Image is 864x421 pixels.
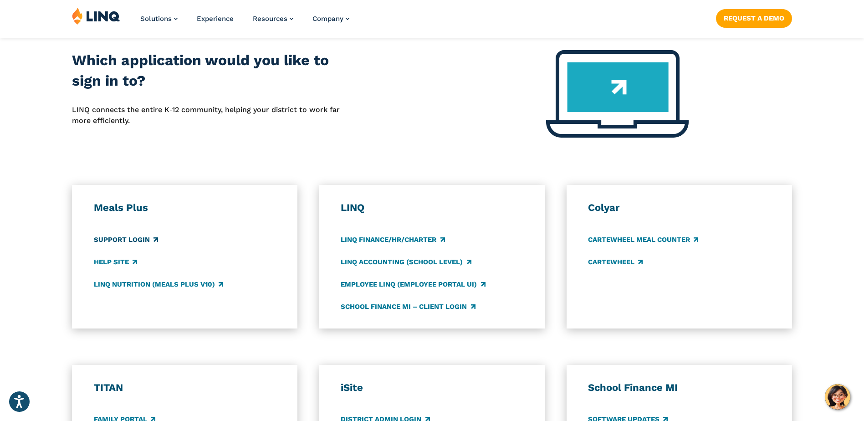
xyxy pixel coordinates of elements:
h3: Meals Plus [94,201,276,214]
a: Solutions [140,15,178,23]
a: Company [312,15,349,23]
nav: Button Navigation [716,7,792,27]
button: Hello, have a question? Let’s chat. [825,384,850,410]
span: Solutions [140,15,172,23]
p: LINQ connects the entire K‑12 community, helping your district to work far more efficiently. [72,104,359,127]
nav: Primary Navigation [140,7,349,37]
a: LINQ Accounting (school level) [341,257,471,267]
span: Resources [253,15,287,23]
h3: School Finance MI [588,381,770,394]
h2: Which application would you like to sign in to? [72,50,359,92]
a: Resources [253,15,293,23]
span: Company [312,15,343,23]
h3: Colyar [588,201,770,214]
h3: iSite [341,381,523,394]
a: LINQ Finance/HR/Charter [341,235,445,245]
a: Employee LINQ (Employee Portal UI) [341,279,485,289]
a: CARTEWHEEL Meal Counter [588,235,698,245]
h3: LINQ [341,201,523,214]
img: LINQ | K‑12 Software [72,7,120,25]
a: CARTEWHEEL [588,257,643,267]
a: LINQ Nutrition (Meals Plus v10) [94,279,223,289]
a: School Finance MI – Client Login [341,302,475,312]
a: Help Site [94,257,137,267]
a: Experience [197,15,234,23]
a: Support Login [94,235,158,245]
h3: TITAN [94,381,276,394]
a: Request a Demo [716,9,792,27]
